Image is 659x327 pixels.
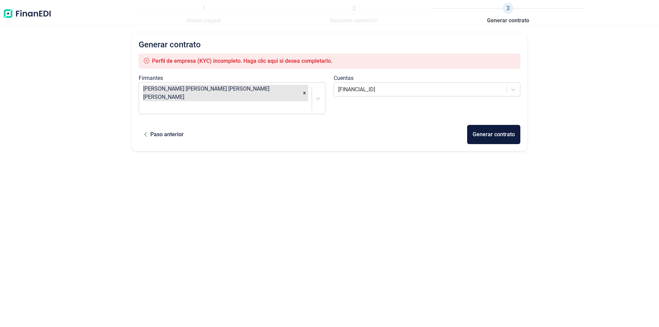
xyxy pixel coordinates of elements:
[150,130,184,139] div: Paso anterior
[139,40,520,49] h2: Generar contrato
[301,85,308,101] div: Remove LUISA FERNANDA
[3,3,51,25] img: Logo de aplicación
[487,16,529,25] span: Generar contrato
[143,85,301,101] article: [PERSON_NAME] [PERSON_NAME] [PERSON_NAME] [PERSON_NAME]
[139,74,325,82] div: Firmantes
[152,58,332,64] span: Perfil de empresa (KYC) incompleto. Haga clic aquí si desea completarlo.
[139,125,189,144] button: Paso anterior
[502,3,513,14] span: 3
[473,130,515,139] div: Generar contrato
[334,74,520,82] div: Cuentas
[487,3,529,25] a: 3Generar contrato
[467,125,520,144] button: Generar contrato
